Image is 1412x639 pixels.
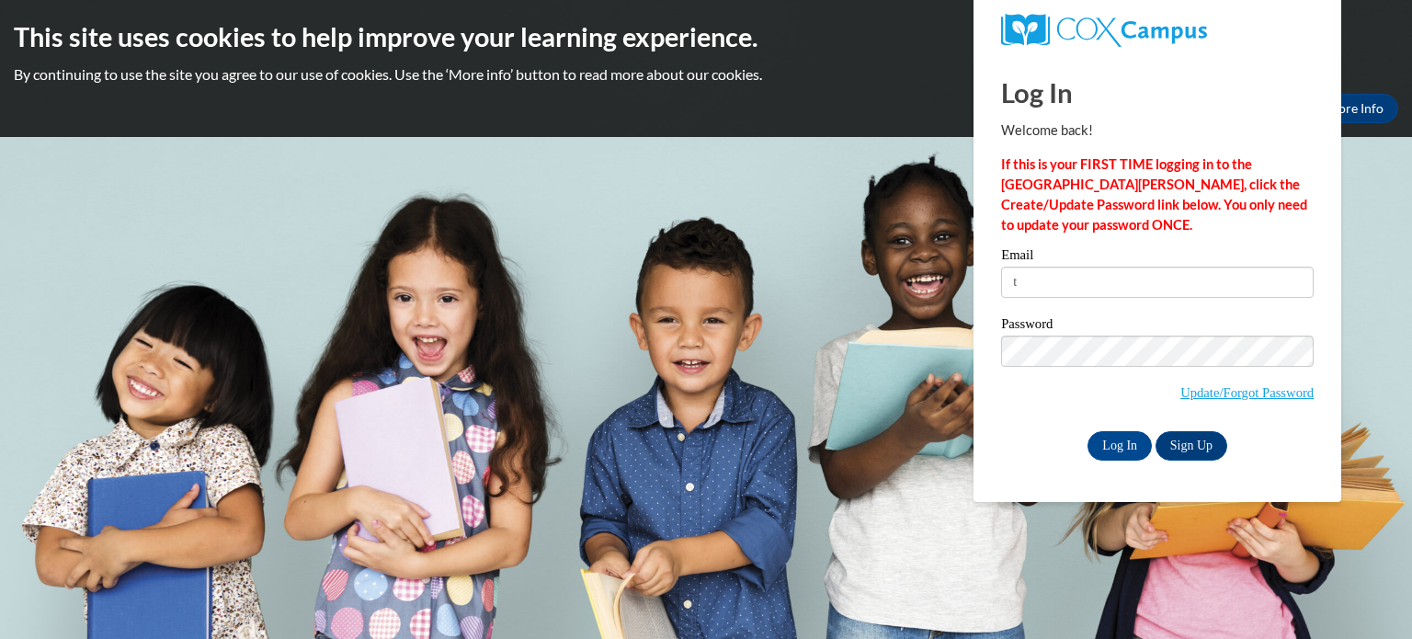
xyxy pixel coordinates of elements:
[1001,120,1314,141] p: Welcome back!
[14,18,1398,55] h2: This site uses cookies to help improve your learning experience.
[1001,156,1307,233] strong: If this is your FIRST TIME logging in to the [GEOGRAPHIC_DATA][PERSON_NAME], click the Create/Upd...
[1087,431,1152,461] input: Log In
[1156,431,1227,461] a: Sign Up
[1180,385,1314,400] a: Update/Forgot Password
[1001,14,1314,47] a: COX Campus
[14,64,1398,85] p: By continuing to use the site you agree to our use of cookies. Use the ‘More info’ button to read...
[1001,248,1314,267] label: Email
[1001,317,1314,336] label: Password
[1312,94,1398,123] a: More Info
[1001,74,1314,111] h1: Log In
[1001,14,1207,47] img: COX Campus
